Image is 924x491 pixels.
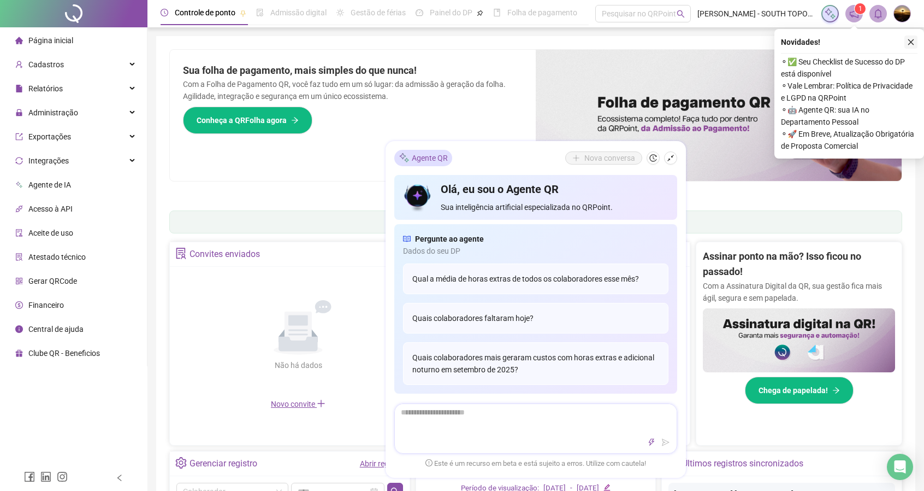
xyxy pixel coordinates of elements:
[28,277,77,285] span: Gerar QRCode
[849,9,859,19] span: notification
[28,349,100,358] span: Clube QR - Beneficios
[28,84,63,93] span: Relatórios
[15,301,23,309] span: dollar
[291,116,299,124] span: arrow-right
[28,204,73,213] span: Acesso à API
[403,245,668,257] span: Dados do seu DP
[507,8,577,17] span: Folha de pagamento
[28,229,73,237] span: Aceite de uso
[416,9,423,16] span: dashboard
[175,248,187,259] span: solution
[648,439,655,446] span: thunderbolt
[430,8,472,17] span: Painel do DP
[28,180,71,189] span: Agente de IA
[175,457,187,469] span: setting
[907,38,915,46] span: close
[536,50,902,181] img: banner%2F8d14a306-6205-4263-8e5b-06e9a85ad873.png
[781,128,917,152] span: ⚬ 🚀 Em Breve, Atualização Obrigatória de Proposta Comercial
[425,458,646,469] span: Este é um recurso em beta e está sujeito a erros. Utilize com cautela!
[441,201,668,213] span: Sua inteligência artificial especializada no QRPoint.
[28,36,73,45] span: Página inicial
[15,349,23,357] span: gift
[682,454,803,473] div: Últimos registros sincronizados
[855,3,866,14] sup: 1
[394,150,452,166] div: Agente QR
[15,109,23,116] span: lock
[781,56,917,80] span: ⚬ ✅ Seu Checklist de Sucesso do DP está disponível
[703,249,895,280] h2: Assinar ponto na mão? Isso ficou no passado!
[15,277,23,285] span: qrcode
[28,301,64,309] span: Financeiro
[317,399,325,408] span: plus
[399,152,410,163] img: sparkle-icon.fc2bf0ac1784a2077858766a79e2daf3.svg
[677,10,685,18] span: search
[15,205,23,213] span: api
[15,85,23,92] span: file
[270,8,327,17] span: Admissão digital
[649,154,657,162] span: history
[781,36,820,48] span: Novidades !
[197,114,287,126] span: Conheça a QRFolha agora
[703,280,895,304] p: Com a Assinatura Digital da QR, sua gestão fica mais ágil, segura e sem papelada.
[28,108,78,117] span: Administração
[745,377,854,404] button: Chega de papelada!
[360,459,404,468] a: Abrir registro
[256,9,264,16] span: file-done
[240,10,246,16] span: pushpin
[336,9,344,16] span: sun
[403,264,668,294] div: Qual a média de horas extras de todos os colaboradores esse mês?
[645,436,658,449] button: thunderbolt
[403,182,432,213] img: icon
[116,474,123,482] span: left
[858,5,862,13] span: 1
[403,233,411,245] span: read
[403,342,668,385] div: Quais colaboradores mais geraram custos com horas extras e adicional noturno em setembro de 2025?
[565,151,642,165] button: Nova conversa
[697,8,815,20] span: [PERSON_NAME] - SOUTH TOPOGRAFIA
[24,471,35,482] span: facebook
[703,308,895,372] img: banner%2F02c71560-61a6-44d4-94b9-c8ab97240462.png
[441,182,668,197] h4: Olá, eu sou o Agente QR
[603,484,611,491] span: edit
[189,454,257,473] div: Gerenciar registro
[832,387,840,394] span: arrow-right
[15,229,23,237] span: audit
[781,80,917,104] span: ⚬ Vale Lembrar: Política de Privacidade e LGPD na QRPoint
[477,10,483,16] span: pushpin
[28,253,86,261] span: Atestado técnico
[183,78,523,102] p: Com a Folha de Pagamento QR, você faz tudo em um só lugar: da admissão à geração da folha. Agilid...
[415,233,484,245] span: Pergunte ao agente
[667,154,674,162] span: shrink
[873,9,883,19] span: bell
[15,133,23,141] span: export
[659,436,672,449] button: send
[403,303,668,334] div: Quais colaboradores faltaram hoje?
[28,325,84,334] span: Central de ajuda
[759,384,828,396] span: Chega de papelada!
[894,5,910,22] img: 47727
[28,60,64,69] span: Cadastros
[161,9,168,16] span: clock-circle
[189,245,260,264] div: Convites enviados
[271,400,325,408] span: Novo convite
[175,8,235,17] span: Controle de ponto
[15,325,23,333] span: info-circle
[15,61,23,68] span: user-add
[183,63,523,78] h2: Sua folha de pagamento, mais simples do que nunca!
[781,104,917,128] span: ⚬ 🤖 Agente QR: sua IA no Departamento Pessoal
[248,359,348,371] div: Não há dados
[15,157,23,165] span: sync
[887,454,913,480] div: Open Intercom Messenger
[57,471,68,482] span: instagram
[183,107,312,134] button: Conheça a QRFolha agora
[40,471,51,482] span: linkedin
[15,37,23,44] span: home
[28,156,69,165] span: Integrações
[351,8,406,17] span: Gestão de férias
[824,8,836,20] img: sparkle-icon.fc2bf0ac1784a2077858766a79e2daf3.svg
[28,132,71,141] span: Exportações
[493,9,501,16] span: book
[425,459,433,466] span: exclamation-circle
[15,253,23,261] span: solution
